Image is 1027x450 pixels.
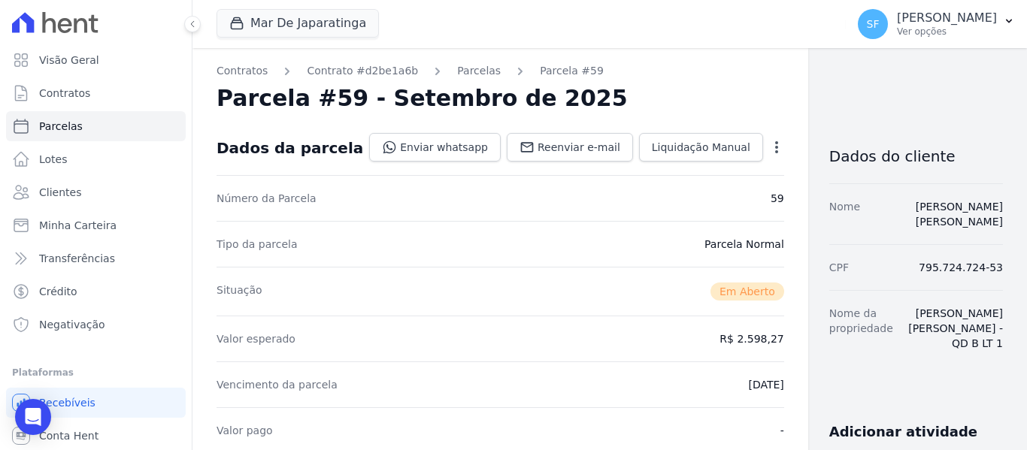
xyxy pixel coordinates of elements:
p: Ver opções [897,26,997,38]
a: Visão Geral [6,45,186,75]
a: Liquidação Manual [639,133,763,162]
div: Open Intercom Messenger [15,399,51,435]
a: Parcelas [6,111,186,141]
span: Contratos [39,86,90,101]
span: Reenviar e-mail [538,140,620,155]
h3: Adicionar atividade [829,423,977,441]
span: Negativação [39,317,105,332]
div: Dados da parcela [217,139,363,157]
dd: Parcela Normal [704,237,784,252]
div: Plataformas [12,364,180,382]
dt: Nome [829,199,860,229]
dd: [DATE] [748,377,783,392]
a: Contrato #d2be1a6b [307,63,418,79]
a: Contratos [217,63,268,79]
dt: Valor pago [217,423,273,438]
dt: Número da Parcela [217,191,317,206]
a: Parcela #59 [540,63,604,79]
span: Conta Hent [39,428,98,443]
dt: Tipo da parcela [217,237,298,252]
a: Transferências [6,243,186,273]
span: SF [867,19,880,29]
a: Reenviar e-mail [507,133,633,162]
nav: Breadcrumb [217,63,784,79]
dt: Vencimento da parcela [217,377,338,392]
dd: 59 [771,191,784,206]
span: Clientes [39,185,81,200]
span: Minha Carteira [39,218,117,233]
span: Parcelas [39,119,83,134]
a: Contratos [6,78,186,108]
dd: 795.724.724-53 [919,260,1003,275]
a: Lotes [6,144,186,174]
span: Recebíveis [39,395,95,410]
span: Visão Geral [39,53,99,68]
a: Enviar whatsapp [369,133,501,162]
span: Crédito [39,284,77,299]
dt: CPF [829,260,849,275]
h3: Dados do cliente [829,147,1003,165]
a: Negativação [6,310,186,340]
h2: Parcela #59 - Setembro de 2025 [217,85,628,112]
a: Recebíveis [6,388,186,418]
dt: Situação [217,282,262,301]
p: [PERSON_NAME] [897,11,997,26]
dd: R$ 2.598,27 [720,331,783,346]
button: Mar De Japaratinga [217,9,379,38]
dt: Nome da propriedade [829,306,893,351]
dd: [PERSON_NAME] [PERSON_NAME] - QD B LT 1 [905,306,1003,351]
a: [PERSON_NAME] [PERSON_NAME] [916,201,1003,228]
dd: - [780,423,784,438]
span: Lotes [39,152,68,167]
a: Crédito [6,276,186,307]
span: Transferências [39,251,115,266]
dt: Valor esperado [217,331,295,346]
span: Liquidação Manual [652,140,750,155]
button: SF [PERSON_NAME] Ver opções [846,3,1027,45]
a: Clientes [6,177,186,207]
a: Parcelas [457,63,501,79]
a: Minha Carteira [6,210,186,240]
span: Em Aberto [710,282,784,301]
